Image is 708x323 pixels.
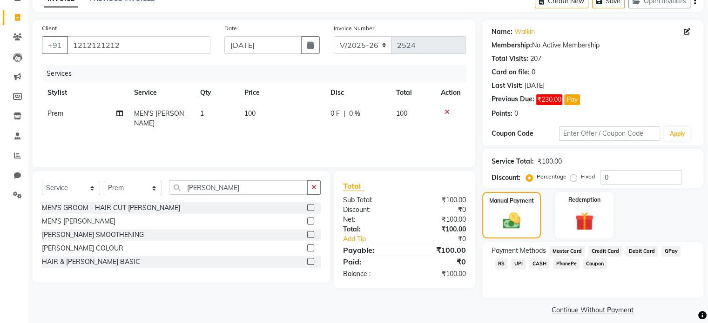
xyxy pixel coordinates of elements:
div: Services [43,65,473,82]
span: UPI [511,258,526,269]
span: CASH [529,258,549,269]
span: Debit Card [626,246,658,257]
div: ₹100.00 [405,215,473,224]
div: Total Visits: [492,54,528,64]
span: 0 % [349,109,360,119]
div: Card on file: [492,67,530,77]
span: Total [343,181,364,191]
div: 207 [530,54,541,64]
div: ₹100.00 [405,195,473,205]
input: Search by Name/Mobile/Email/Code [67,36,210,54]
span: 1 [200,109,204,118]
button: Apply [664,127,690,141]
div: Membership: [492,40,532,50]
div: [PERSON_NAME] COLOUR [42,244,123,253]
div: Discount: [336,205,405,215]
div: ₹100.00 [538,157,562,166]
span: Credit Card [588,246,622,257]
div: Service Total: [492,157,534,166]
div: Payable: [336,244,405,256]
span: Payment Methods [492,246,546,256]
img: _gift.svg [569,210,600,233]
span: RS [495,258,508,269]
a: Add Tip [336,234,416,244]
div: Discount: [492,173,520,183]
div: ₹0 [405,205,473,215]
div: HAIR & [PERSON_NAME] BASIC [42,257,140,267]
th: Stylist [42,82,128,103]
div: 0 [532,67,535,77]
th: Service [128,82,195,103]
div: [PERSON_NAME] SMOOTHENING [42,230,144,240]
div: Sub Total: [336,195,405,205]
div: Previous Due: [492,94,534,105]
label: Fixed [581,172,595,181]
span: 0 F [330,109,340,119]
span: | [344,109,345,119]
span: 100 [396,109,407,118]
label: Invoice Number [334,24,374,33]
img: _cash.svg [497,211,526,231]
span: Coupon [583,258,607,269]
label: Client [42,24,57,33]
div: ₹100.00 [405,269,473,279]
span: Prem [47,109,63,118]
div: ₹100.00 [405,224,473,234]
label: Date [224,24,237,33]
div: Total: [336,224,405,234]
a: Walkin [514,27,535,37]
input: Enter Offer / Coupon Code [559,126,661,141]
span: MEN'S [PERSON_NAME] [134,109,187,127]
label: Manual Payment [489,197,534,205]
div: MEN'S [PERSON_NAME] [42,217,115,226]
input: Search or Scan [169,180,308,195]
span: PhonePe [553,258,580,269]
th: Disc [325,82,391,103]
span: ₹230.00 [536,94,562,105]
div: [DATE] [525,81,545,91]
th: Price [239,82,325,103]
div: ₹100.00 [405,244,473,256]
div: Points: [492,109,512,119]
div: Name: [492,27,512,37]
th: Total [391,82,435,103]
div: Paid: [336,256,405,267]
div: Last Visit: [492,81,523,91]
div: Coupon Code [492,129,559,138]
div: No Active Membership [492,40,694,50]
div: Net: [336,215,405,224]
div: ₹0 [416,234,472,244]
div: MEN'S GROOM - HAIR CUT [PERSON_NAME] [42,203,180,213]
label: Redemption [568,196,600,204]
th: Qty [195,82,239,103]
button: +91 [42,36,68,54]
a: Continue Without Payment [484,305,701,315]
div: ₹0 [405,256,473,267]
div: 0 [514,109,518,119]
span: Master Card [550,246,585,257]
label: Percentage [537,172,566,181]
span: 100 [244,109,256,118]
button: Pay [564,94,580,105]
span: GPay [661,246,681,257]
div: Balance : [336,269,405,279]
th: Action [435,82,466,103]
